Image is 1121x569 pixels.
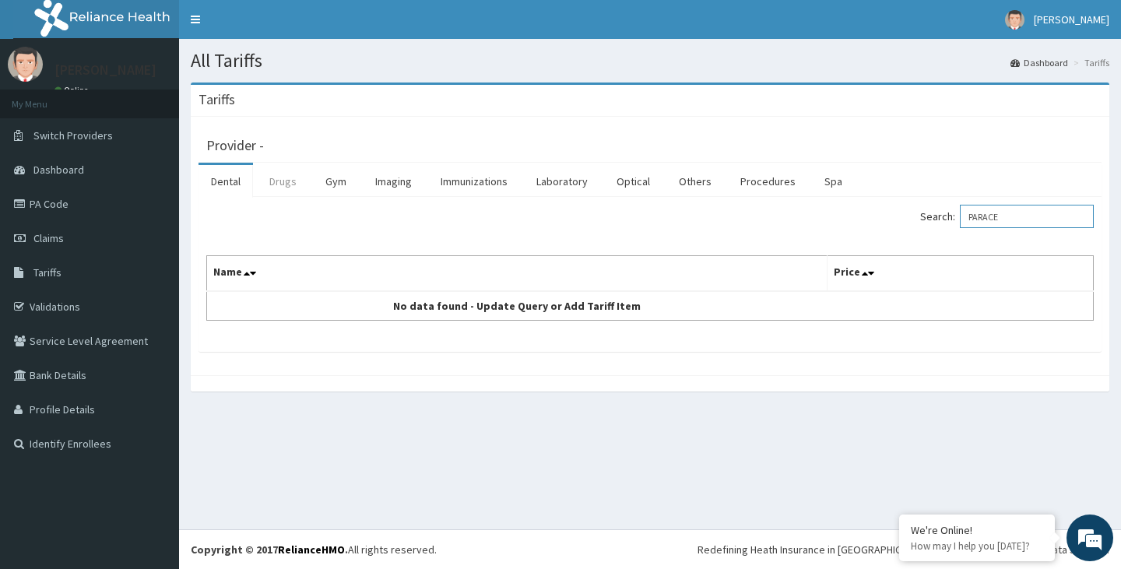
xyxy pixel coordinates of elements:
a: Others [666,165,724,198]
span: [PERSON_NAME] [1034,12,1109,26]
a: Laboratory [524,165,600,198]
img: User Image [1005,10,1024,30]
strong: Copyright © 2017 . [191,543,348,557]
a: Immunizations [428,165,520,198]
span: Switch Providers [33,128,113,142]
a: Gym [313,165,359,198]
h1: All Tariffs [191,51,1109,71]
a: Online [54,85,92,96]
a: Drugs [257,165,309,198]
a: Dental [199,165,253,198]
span: Claims [33,231,64,245]
a: Spa [812,165,855,198]
img: User Image [8,47,43,82]
a: Dashboard [1010,56,1068,69]
h3: Provider - [206,139,264,153]
a: RelianceHMO [278,543,345,557]
div: We're Online! [911,523,1043,537]
th: Name [207,256,828,292]
span: Tariffs [33,265,61,279]
td: No data found - Update Query or Add Tariff Item [207,291,828,321]
label: Search: [920,205,1094,228]
a: Imaging [363,165,424,198]
footer: All rights reserved. [179,529,1121,569]
th: Price [828,256,1094,292]
p: How may I help you today? [911,539,1043,553]
a: Optical [604,165,662,198]
p: [PERSON_NAME] [54,63,156,77]
h3: Tariffs [199,93,235,107]
a: Procedures [728,165,808,198]
div: Redefining Heath Insurance in [GEOGRAPHIC_DATA] using Telemedicine and Data Science! [698,542,1109,557]
li: Tariffs [1070,56,1109,69]
span: Dashboard [33,163,84,177]
input: Search: [960,205,1094,228]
